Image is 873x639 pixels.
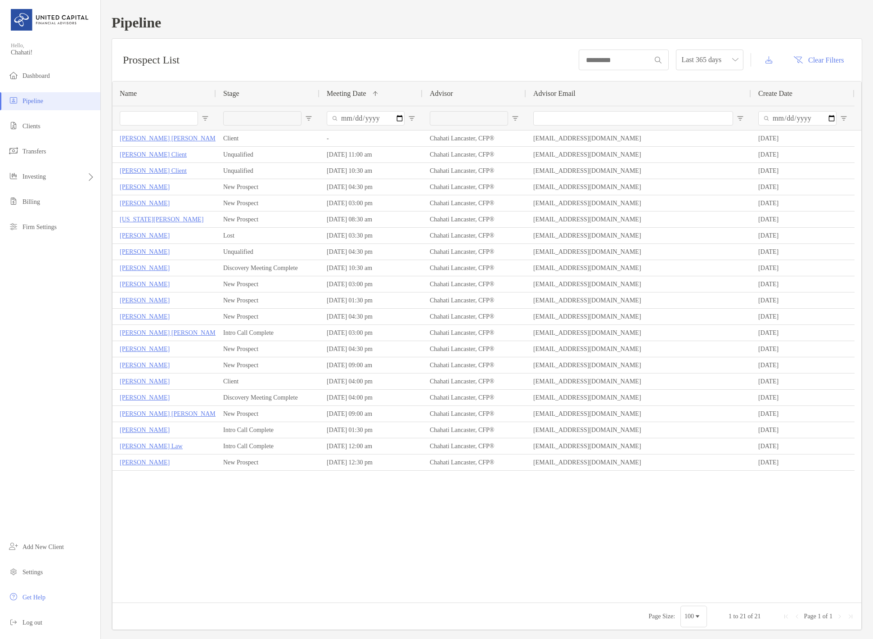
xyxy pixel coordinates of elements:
[120,457,170,468] p: [PERSON_NAME]
[8,591,19,602] img: get-help icon
[751,406,855,422] div: [DATE]
[818,613,821,620] span: 1
[751,422,855,438] div: [DATE]
[112,14,862,31] h1: Pipeline
[120,230,170,241] a: [PERSON_NAME]
[751,147,855,162] div: [DATE]
[758,111,837,126] input: Create Date Filter Input
[120,133,221,144] p: [PERSON_NAME] [PERSON_NAME]
[423,130,526,146] div: Chahati Lancaster, CFP®
[526,163,751,179] div: [EMAIL_ADDRESS][DOMAIN_NAME]
[216,147,319,162] div: Unqualified
[216,438,319,454] div: Intro Call Complete
[533,111,733,126] input: Advisor Email Filter Input
[533,90,576,98] span: Advisor Email
[216,357,319,373] div: New Prospect
[120,246,170,257] p: [PERSON_NAME]
[423,244,526,260] div: Chahati Lancaster, CFP®
[751,292,855,308] div: [DATE]
[8,221,19,232] img: firm-settings icon
[526,260,751,276] div: [EMAIL_ADDRESS][DOMAIN_NAME]
[22,123,40,130] span: Clients
[423,325,526,341] div: Chahati Lancaster, CFP®
[751,228,855,243] div: [DATE]
[216,292,319,308] div: New Prospect
[526,292,751,308] div: [EMAIL_ADDRESS][DOMAIN_NAME]
[22,619,42,626] span: Log out
[216,406,319,422] div: New Prospect
[120,327,221,338] a: [PERSON_NAME] [PERSON_NAME]
[8,120,19,131] img: clients icon
[216,454,319,470] div: New Prospect
[216,325,319,341] div: Intro Call Complete
[120,262,170,274] a: [PERSON_NAME]
[216,373,319,389] div: Client
[751,276,855,292] div: [DATE]
[319,373,423,389] div: [DATE] 04:00 pm
[423,438,526,454] div: Chahati Lancaster, CFP®
[319,422,423,438] div: [DATE] 01:30 pm
[120,181,170,193] a: [PERSON_NAME]
[216,309,319,324] div: New Prospect
[8,196,19,207] img: billing icon
[681,50,738,70] span: Last 365 days
[804,613,816,620] span: Page
[319,130,423,146] div: -
[423,390,526,405] div: Chahati Lancaster, CFP®
[747,613,753,620] span: of
[11,49,95,56] span: Chahati!
[11,4,90,36] img: United Capital Logo
[216,211,319,227] div: New Prospect
[22,148,46,155] span: Transfers
[319,195,423,211] div: [DATE] 03:00 pm
[319,325,423,341] div: [DATE] 03:00 pm
[8,616,19,627] img: logout icon
[22,173,46,180] span: Investing
[8,70,19,81] img: dashboard icon
[319,357,423,373] div: [DATE] 09:00 am
[216,195,319,211] div: New Prospect
[120,360,170,371] a: [PERSON_NAME]
[751,244,855,260] div: [DATE]
[319,276,423,292] div: [DATE] 03:00 pm
[526,406,751,422] div: [EMAIL_ADDRESS][DOMAIN_NAME]
[319,244,423,260] div: [DATE] 04:30 pm
[327,90,366,98] span: Meeting Date
[120,441,183,452] a: [PERSON_NAME] Law
[8,541,19,552] img: add_new_client icon
[430,90,453,98] span: Advisor
[526,373,751,389] div: [EMAIL_ADDRESS][DOMAIN_NAME]
[120,165,187,176] a: [PERSON_NAME] Client
[319,147,423,162] div: [DATE] 11:00 am
[755,613,761,620] span: 21
[216,341,319,357] div: New Prospect
[751,195,855,211] div: [DATE]
[840,115,847,122] button: Open Filter Menu
[648,613,675,620] div: Page Size:
[526,390,751,405] div: [EMAIL_ADDRESS][DOMAIN_NAME]
[216,276,319,292] div: New Prospect
[216,260,319,276] div: Discovery Meeting Complete
[684,613,694,620] div: 100
[751,260,855,276] div: [DATE]
[423,373,526,389] div: Chahati Lancaster, CFP®
[223,90,239,98] span: Stage
[120,343,170,355] p: [PERSON_NAME]
[423,163,526,179] div: Chahati Lancaster, CFP®
[22,98,43,104] span: Pipeline
[423,228,526,243] div: Chahati Lancaster, CFP®
[216,244,319,260] div: Unqualified
[22,569,43,576] span: Settings
[8,95,19,106] img: pipeline icon
[751,130,855,146] div: [DATE]
[319,292,423,308] div: [DATE] 01:30 pm
[423,211,526,227] div: Chahati Lancaster, CFP®
[120,392,170,403] a: [PERSON_NAME]
[526,454,751,470] div: [EMAIL_ADDRESS][DOMAIN_NAME]
[526,438,751,454] div: [EMAIL_ADDRESS][DOMAIN_NAME]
